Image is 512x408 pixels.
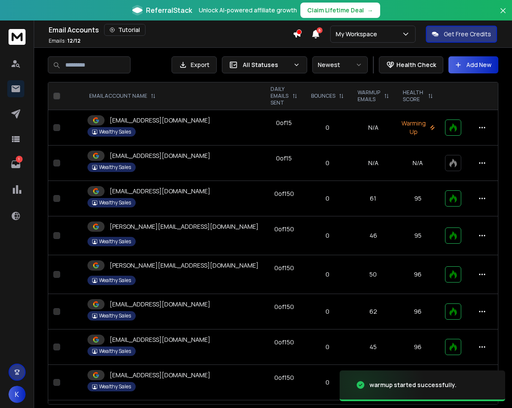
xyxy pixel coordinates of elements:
p: Wealthy Sales [99,238,131,245]
p: Health Check [396,61,436,69]
p: 0 [309,343,346,351]
p: Warming Up [401,119,435,136]
p: Wealthy Sales [99,277,131,284]
td: 96 [396,329,440,365]
div: EMAIL ACCOUNT NAME [89,93,156,99]
div: 0 of 150 [274,225,294,233]
p: Wealthy Sales [99,128,131,135]
p: BOUNCES [311,93,335,99]
p: [EMAIL_ADDRESS][DOMAIN_NAME] [110,187,210,195]
span: 6 [317,27,323,33]
p: 0 [309,378,346,387]
button: Export [172,56,217,73]
p: 0 [309,307,346,316]
button: Get Free Credits [426,26,497,43]
div: 0 of 150 [274,264,294,272]
p: DAILY EMAILS SENT [271,86,289,106]
p: Wealthy Sales [99,199,131,206]
p: Wealthy Sales [99,348,131,355]
div: 0 of 15 [276,119,292,127]
td: 46 [351,216,396,255]
a: 1 [7,156,24,173]
div: Email Accounts [49,24,293,36]
p: 0 [309,270,346,279]
p: My Workspace [336,30,381,38]
td: 95 [396,216,440,255]
div: 0 of 150 [274,189,294,198]
button: Claim Lifetime Deal→ [300,3,380,18]
button: Newest [312,56,368,73]
button: Health Check [379,56,443,73]
p: WARMUP EMAILS [358,89,381,103]
p: Emails : [49,38,81,44]
p: [PERSON_NAME][EMAIL_ADDRESS][DOMAIN_NAME] [110,261,259,270]
td: 61 [351,181,396,216]
p: Get Free Credits [444,30,491,38]
td: 96 [396,255,440,294]
p: Wealthy Sales [99,312,131,319]
td: 45 [351,329,396,365]
button: Tutorial [104,24,145,36]
span: → [367,6,373,15]
button: Add New [448,56,498,73]
div: warmup started successfully. [369,381,457,389]
button: Close banner [497,5,509,26]
td: 62 [351,294,396,329]
p: [EMAIL_ADDRESS][DOMAIN_NAME] [110,300,210,309]
div: 0 of 150 [274,373,294,382]
p: [EMAIL_ADDRESS][DOMAIN_NAME] [110,152,210,160]
div: 0 of 15 [276,154,292,163]
td: N/A [351,146,396,181]
p: [EMAIL_ADDRESS][DOMAIN_NAME] [110,371,210,379]
p: 0 [309,231,346,240]
p: [EMAIL_ADDRESS][DOMAIN_NAME] [110,335,210,344]
button: K [9,386,26,403]
p: Wealthy Sales [99,383,131,390]
p: Unlock AI-powered affiliate growth [199,6,297,15]
p: 0 [309,159,346,167]
div: 0 of 150 [274,303,294,311]
p: [PERSON_NAME][EMAIL_ADDRESS][DOMAIN_NAME] [110,222,259,231]
span: 12 / 12 [67,37,81,44]
p: HEALTH SCORE [403,89,425,103]
p: 1 [16,156,23,163]
td: 96 [396,294,440,329]
p: Wealthy Sales [99,164,131,171]
td: 95 [396,181,440,216]
p: All Statuses [243,61,290,69]
span: ReferralStack [146,5,192,15]
td: N/A [351,110,396,146]
p: [EMAIL_ADDRESS][DOMAIN_NAME] [110,116,210,125]
td: 50 [351,255,396,294]
p: N/A [401,159,435,167]
div: 0 of 150 [274,338,294,347]
p: 0 [309,194,346,203]
p: 0 [309,123,346,132]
